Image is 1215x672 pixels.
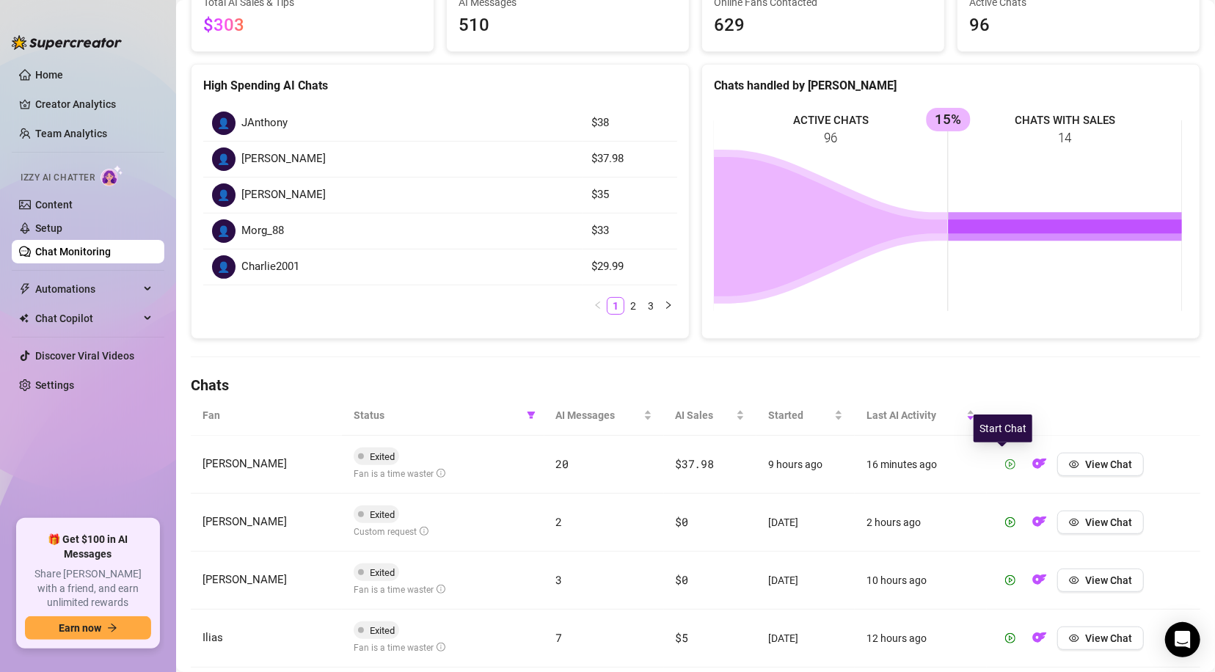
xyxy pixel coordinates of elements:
[556,630,563,645] span: 7
[855,395,988,436] th: Last AI Activity
[664,301,673,310] span: right
[676,456,714,471] span: $37.98
[212,147,236,171] div: 👤
[25,533,151,561] span: 🎁 Get $100 in AI Messages
[1085,459,1132,470] span: View Chat
[1005,459,1015,470] span: play-circle
[212,183,236,207] div: 👤
[866,407,964,423] span: Last AI Activity
[35,128,107,139] a: Team Analytics
[676,514,688,529] span: $0
[1032,456,1047,471] img: OF
[642,297,660,315] li: 3
[625,298,641,314] a: 2
[756,436,855,494] td: 9 hours ago
[1069,633,1079,643] span: eye
[607,297,624,315] li: 1
[203,15,244,35] span: $303
[556,456,569,471] span: 20
[370,567,395,578] span: Exited
[1032,630,1047,645] img: OF
[101,165,123,186] img: AI Chatter
[370,625,395,636] span: Exited
[1028,627,1051,650] button: OF
[1057,453,1144,476] button: View Chat
[21,171,95,185] span: Izzy AI Chatter
[1005,575,1015,585] span: play-circle
[35,307,139,330] span: Chat Copilot
[1085,574,1132,586] span: View Chat
[676,407,733,423] span: AI Sales
[420,527,428,536] span: info-circle
[594,301,602,310] span: left
[589,297,607,315] li: Previous Page
[370,451,395,462] span: Exited
[1028,635,1051,647] a: OF
[1028,461,1051,473] a: OF
[212,112,236,135] div: 👤
[212,219,236,243] div: 👤
[714,12,933,40] span: 629
[591,222,668,240] article: $33
[202,457,287,470] span: [PERSON_NAME]
[974,414,1032,442] div: Start Chat
[756,395,855,436] th: Started
[437,469,445,478] span: info-circle
[756,494,855,552] td: [DATE]
[35,246,111,258] a: Chat Monitoring
[1069,459,1079,470] span: eye
[437,585,445,594] span: info-circle
[437,643,445,651] span: info-circle
[589,297,607,315] button: left
[1005,633,1015,643] span: play-circle
[1057,569,1144,592] button: View Chat
[855,610,988,668] td: 12 hours ago
[59,622,101,634] span: Earn now
[855,494,988,552] td: 2 hours ago
[643,298,659,314] a: 3
[459,12,677,40] span: 510
[1057,627,1144,650] button: View Chat
[354,585,445,595] span: Fan is a time waster
[354,407,520,423] span: Status
[855,436,988,494] td: 16 minutes ago
[1057,511,1144,534] button: View Chat
[591,258,668,276] article: $29.99
[524,404,539,426] span: filter
[591,186,668,204] article: $35
[212,255,236,279] div: 👤
[241,150,326,168] span: [PERSON_NAME]
[676,630,688,645] span: $5
[527,411,536,420] span: filter
[202,515,287,528] span: [PERSON_NAME]
[756,552,855,610] td: [DATE]
[35,222,62,234] a: Setup
[354,469,445,479] span: Fan is a time waster
[12,35,122,50] img: logo-BBDzfeDw.svg
[607,298,624,314] a: 1
[544,395,664,436] th: AI Messages
[241,114,288,132] span: JAnthony
[35,92,153,116] a: Creator Analytics
[1165,622,1200,657] div: Open Intercom Messenger
[107,623,117,633] span: arrow-right
[676,572,688,587] span: $0
[19,313,29,324] img: Chat Copilot
[191,375,1200,395] h4: Chats
[591,114,668,132] article: $38
[1028,569,1051,592] button: OF
[714,76,1188,95] div: Chats handled by [PERSON_NAME]
[556,514,563,529] span: 2
[241,222,284,240] span: Morg_88
[241,258,299,276] span: Charlie2001
[1005,517,1015,527] span: play-circle
[203,76,677,95] div: High Spending AI Chats
[19,283,31,295] span: thunderbolt
[660,297,677,315] li: Next Page
[556,407,641,423] span: AI Messages
[241,186,326,204] span: [PERSON_NAME]
[370,509,395,520] span: Exited
[1069,517,1079,527] span: eye
[969,12,1188,40] span: 96
[1085,516,1132,528] span: View Chat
